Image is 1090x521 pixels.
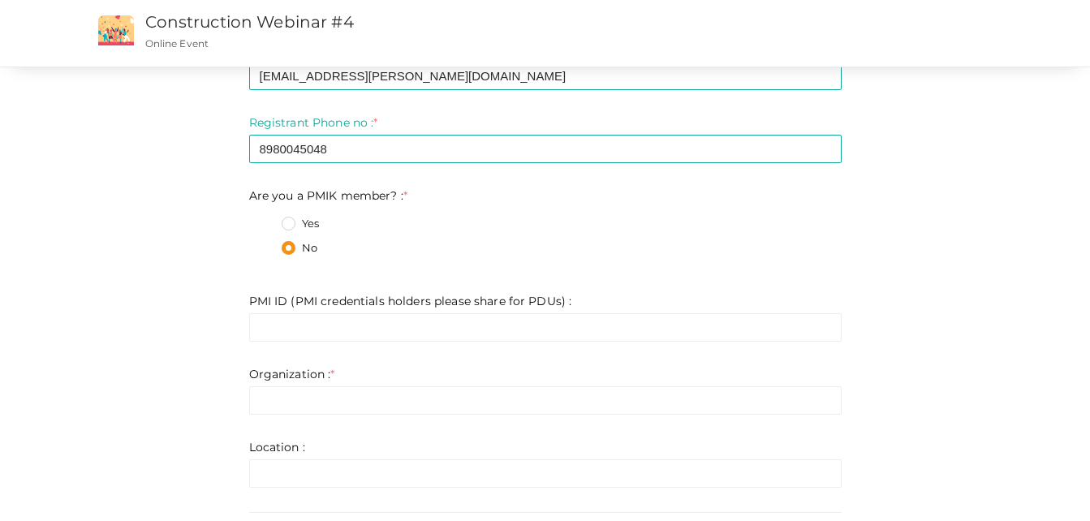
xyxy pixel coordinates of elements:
[282,240,317,256] label: No
[249,293,572,309] label: PMI ID (PMI credentials holders please share for PDUs) :
[282,216,319,232] label: Yes
[249,62,842,90] input: Enter registrant email here.
[249,114,378,131] label: Registrant Phone no :
[145,12,354,32] a: Construction Webinar #4
[249,439,305,455] label: Location :
[145,37,691,50] p: Online Event
[249,187,408,204] label: Are you a PMIK member? :
[249,366,335,382] label: Organization :
[249,135,842,163] input: Enter registrant phone no here.
[98,15,134,45] img: event2.png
